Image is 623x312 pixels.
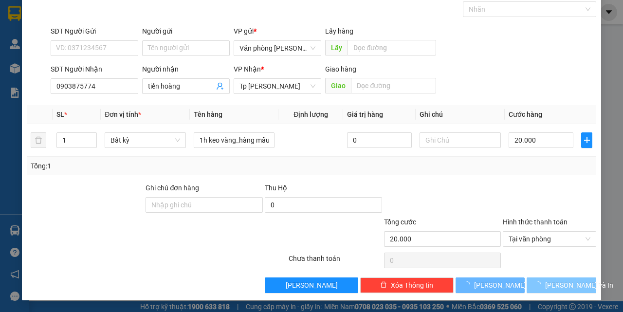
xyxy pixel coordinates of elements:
[463,281,474,288] span: loading
[51,64,138,74] div: SĐT Người Nhận
[325,40,348,55] span: Lấy
[474,280,526,291] span: [PERSON_NAME]
[545,280,613,291] span: [PERSON_NAME] và In
[288,253,383,270] div: Chưa thanh toán
[234,26,321,37] div: VP gửi
[456,277,525,293] button: [PERSON_NAME]
[286,280,338,291] span: [PERSON_NAME]
[146,197,263,213] input: Ghi chú đơn hàng
[509,232,590,246] span: Tại văn phòng
[351,78,436,93] input: Dọc đường
[110,133,180,147] span: Bất kỳ
[360,277,454,293] button: deleteXóa Thông tin
[509,110,542,118] span: Cước hàng
[527,277,596,293] button: [PERSON_NAME] và In
[105,110,141,118] span: Đơn vị tính
[325,27,353,35] span: Lấy hàng
[293,110,328,118] span: Định lượng
[534,281,545,288] span: loading
[31,132,46,148] button: delete
[142,64,230,74] div: Người nhận
[325,78,351,93] span: Giao
[194,110,222,118] span: Tên hàng
[239,41,315,55] span: Văn phòng Phan Thiết
[391,280,433,291] span: Xóa Thông tin
[582,136,592,144] span: plus
[347,110,383,118] span: Giá trị hàng
[239,79,315,93] span: Tp Hồ Chí Minh
[142,26,230,37] div: Người gửi
[503,218,568,226] label: Hình thức thanh toán
[380,281,387,289] span: delete
[56,110,64,118] span: SL
[216,82,224,90] span: user-add
[234,65,261,73] span: VP Nhận
[146,184,199,192] label: Ghi chú đơn hàng
[581,132,592,148] button: plus
[194,132,275,148] input: VD: Bàn, Ghế
[347,132,412,148] input: 0
[416,105,505,124] th: Ghi chú
[51,26,138,37] div: SĐT Người Gửi
[325,65,356,73] span: Giao hàng
[420,132,501,148] input: Ghi Chú
[265,277,358,293] button: [PERSON_NAME]
[265,184,287,192] span: Thu Hộ
[348,40,436,55] input: Dọc đường
[31,161,241,171] div: Tổng: 1
[384,218,416,226] span: Tổng cước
